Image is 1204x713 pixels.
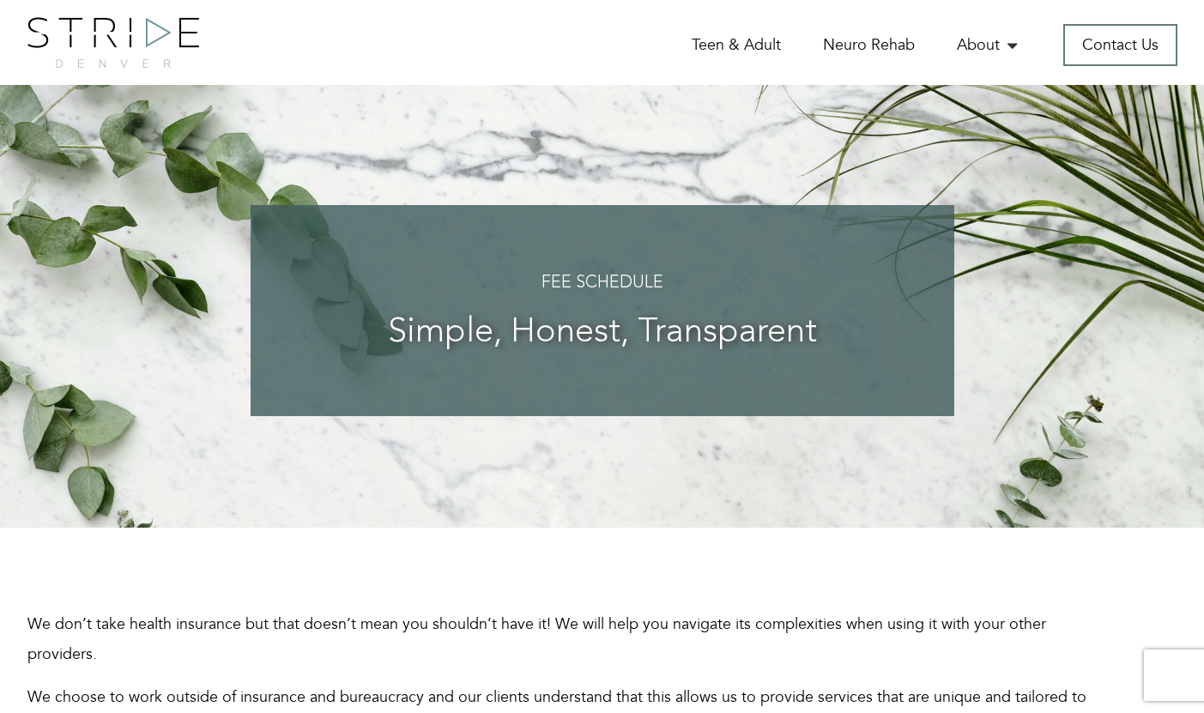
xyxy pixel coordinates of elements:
a: Neuro Rehab [823,34,915,56]
h4: Fee Schedule [285,274,920,293]
p: We don’t take health insurance but that doesn’t mean you shouldn’t have it! We will help you navi... [27,609,1117,669]
a: About [957,34,1021,56]
img: logo.png [27,17,199,68]
h3: Simple, Honest, Transparent [285,314,920,352]
a: Contact Us [1063,24,1177,66]
a: Teen & Adult [692,34,781,56]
